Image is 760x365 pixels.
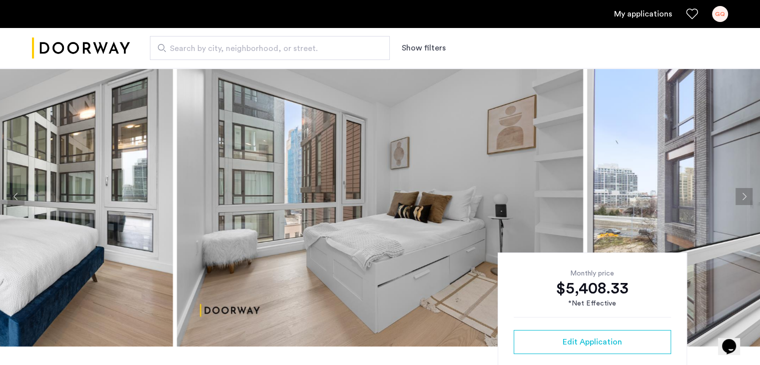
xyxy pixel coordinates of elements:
[686,8,698,20] a: Favorites
[402,42,446,54] button: Show or hide filters
[150,36,390,60] input: Apartment Search
[514,278,671,298] div: $5,408.33
[7,188,24,205] button: Previous apartment
[177,46,583,346] img: apartment
[736,188,753,205] button: Next apartment
[170,42,362,54] span: Search by city, neighborhood, or street.
[614,8,672,20] a: My application
[514,268,671,278] div: Monthly price
[563,336,622,348] span: Edit Application
[32,29,130,67] img: logo
[514,330,671,354] button: button
[32,29,130,67] a: Cazamio logo
[712,6,728,22] div: GQ
[514,298,671,309] div: *Net Effective
[718,325,750,355] iframe: chat widget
